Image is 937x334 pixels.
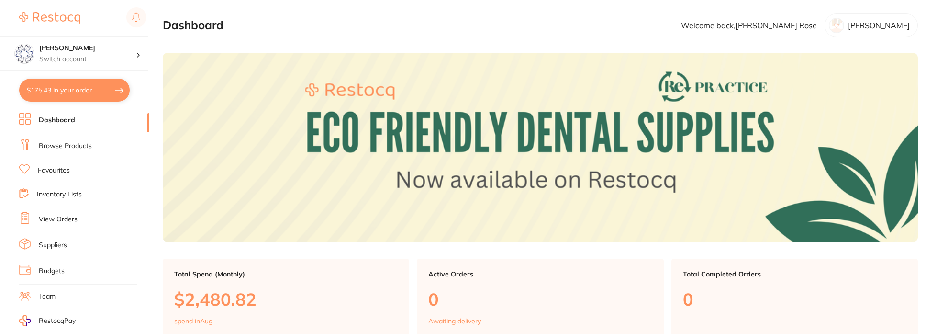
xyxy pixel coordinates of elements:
img: RestocqPay [19,315,31,326]
a: Suppliers [39,241,67,250]
a: Dashboard [39,115,75,125]
img: Dashboard [163,53,918,242]
p: 0 [428,289,652,309]
img: Restocq Logo [19,12,80,24]
a: View Orders [39,215,78,224]
h4: Eumundi Dental [39,44,136,53]
h2: Dashboard [163,19,223,32]
p: [PERSON_NAME] [848,21,910,30]
a: Inventory Lists [37,190,82,199]
p: Total Spend (Monthly) [174,270,398,278]
img: Eumundi Dental [15,44,34,63]
button: $175.43 in your order [19,79,130,102]
p: Active Orders [428,270,652,278]
span: RestocqPay [39,316,76,326]
a: Restocq Logo [19,7,80,29]
p: spend in Aug [174,317,212,325]
a: Browse Products [39,141,92,151]
a: Team [39,292,56,301]
p: 0 [683,289,906,309]
p: Total Completed Orders [683,270,906,278]
a: RestocqPay [19,315,76,326]
a: Favourites [38,166,70,175]
p: Switch account [39,55,136,64]
p: Awaiting delivery [428,317,481,325]
p: $2,480.82 [174,289,398,309]
p: Welcome back, [PERSON_NAME] Rose [681,21,817,30]
a: Budgets [39,266,65,276]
